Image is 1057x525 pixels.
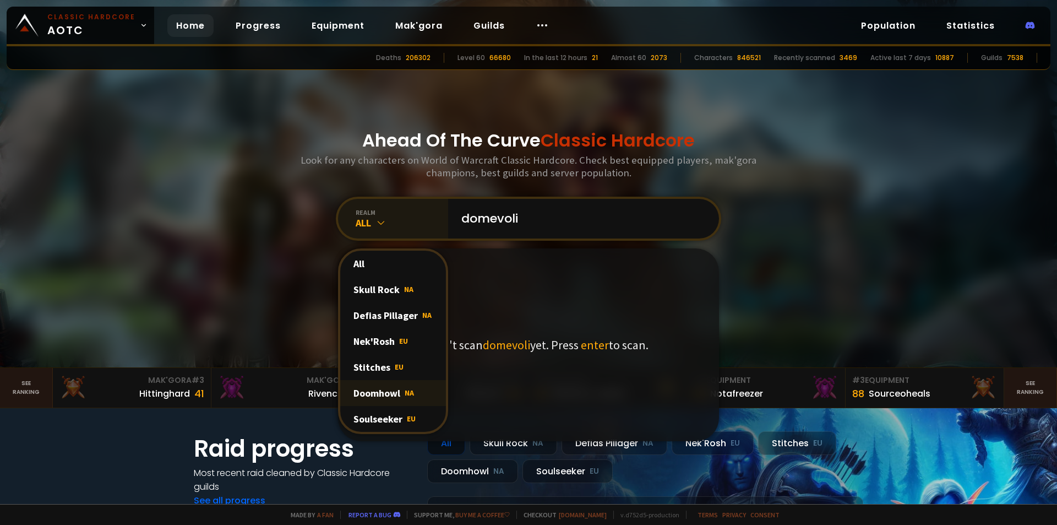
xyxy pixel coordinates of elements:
small: EU [731,438,740,449]
div: 21 [592,53,598,63]
div: Soulseeker [340,406,446,432]
a: Report a bug [348,511,391,519]
small: NA [642,438,653,449]
a: #2Equipment88Notafreezer [687,368,846,408]
span: domevoli [483,337,530,353]
div: Active last 7 days [870,53,931,63]
div: 10887 [935,53,954,63]
h4: Most recent raid cleaned by Classic Hardcore guilds [194,466,414,494]
a: #3Equipment88Sourceoheals [846,368,1004,408]
div: Equipment [694,375,838,386]
span: Support me, [407,511,510,519]
div: Skull Rock [470,431,557,455]
small: NA [493,466,504,477]
a: Progress [227,14,290,37]
span: NA [404,284,413,294]
div: Mak'Gora [218,375,363,386]
div: Recently scanned [774,53,835,63]
input: Search a character... [455,199,706,239]
a: Mak'Gora#2Rivench100 [211,368,370,408]
a: Privacy [722,511,746,519]
a: Statistics [938,14,1004,37]
div: 206302 [406,53,431,63]
div: 3469 [840,53,857,63]
span: EU [395,362,404,372]
div: All [356,217,448,229]
div: 846521 [737,53,761,63]
a: Buy me a coffee [455,511,510,519]
div: Level 60 [457,53,485,63]
div: Equipment [852,375,997,386]
h1: Raid progress [194,431,414,466]
span: enter [581,337,609,353]
a: Equipment [303,14,373,37]
div: In the last 12 hours [524,53,587,63]
div: Soulseeker [522,459,613,483]
small: EU [590,466,599,477]
div: Almost 60 [611,53,646,63]
small: NA [532,438,543,449]
a: See all progress [194,494,265,507]
span: Checkout [516,511,607,519]
div: Characters [694,53,733,63]
div: 88 [852,386,864,401]
a: Consent [750,511,780,519]
div: All [340,251,446,277]
a: Terms [698,511,718,519]
span: NA [422,310,432,320]
div: Defias Pillager [340,302,446,328]
span: v. d752d5 - production [613,511,679,519]
a: a fan [317,511,334,519]
span: # 3 [192,375,204,386]
div: Sourceoheals [869,387,930,400]
div: Mak'Gora [59,375,204,386]
div: Notafreezer [710,387,763,400]
span: # 3 [852,375,865,386]
div: Stitches [758,431,836,455]
div: 2073 [651,53,667,63]
h1: Ahead Of The Curve [362,127,695,154]
small: EU [813,438,822,449]
a: Mak'Gora#3Hittinghard41 [53,368,211,408]
div: All [427,431,465,455]
p: We didn't scan yet. Press to scan. [408,337,649,353]
a: Guilds [465,14,514,37]
div: realm [356,208,448,217]
div: Rivench [308,387,343,400]
span: Made by [284,511,334,519]
div: 66680 [489,53,511,63]
div: Doomhowl [340,380,446,406]
span: NA [405,388,414,398]
div: Stitches [340,354,446,380]
div: Nek'Rosh [672,431,754,455]
div: Hittinghard [139,387,190,400]
a: Mak'gora [386,14,451,37]
div: Defias Pillager [562,431,667,455]
h3: Look for any characters on World of Warcraft Classic Hardcore. Check best equipped players, mak'g... [296,154,761,179]
a: [DOMAIN_NAME] [559,511,607,519]
div: Deaths [376,53,401,63]
span: Classic Hardcore [541,128,695,153]
div: Doomhowl [427,459,518,483]
a: Classic HardcoreAOTC [7,7,154,44]
div: Guilds [981,53,1002,63]
div: Nek'Rosh [340,328,446,354]
small: Classic Hardcore [47,12,135,22]
span: AOTC [47,12,135,39]
span: EU [407,414,416,424]
div: Skull Rock [340,277,446,302]
a: Home [167,14,214,37]
div: 7538 [1007,53,1023,63]
a: Population [852,14,924,37]
a: Seeranking [1004,368,1057,408]
div: 41 [194,386,204,401]
span: EU [399,336,408,346]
